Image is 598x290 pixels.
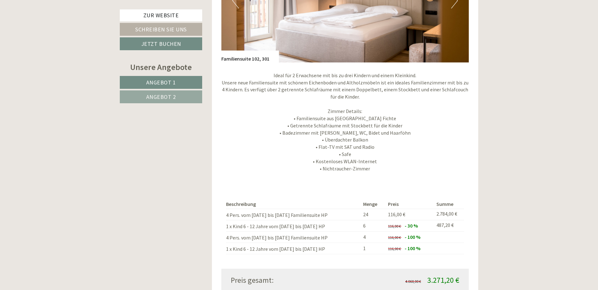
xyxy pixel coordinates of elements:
span: 3.271,20 € [427,275,459,285]
span: 116,00 € [388,246,401,251]
div: Inso Sonnenheim [9,18,97,23]
span: - 100 % [405,234,420,240]
td: 1 x Kind 6 - 12 Jahre vom [DATE] bis [DATE] HP [226,220,361,232]
td: 1 x Kind 6 - 12 Jahre vom [DATE] bis [DATE] HP [226,243,361,254]
td: 4 Pers. vom [DATE] bis [DATE] Familiensuite HP [226,232,361,243]
span: - 100 % [405,245,420,251]
a: Zur Website [120,9,202,21]
td: 1 [361,243,385,254]
a: Jetzt buchen [120,37,202,50]
div: [DATE] [113,5,135,15]
th: Menge [361,199,385,209]
td: 6 [361,220,385,232]
div: Preis gesamt: [226,275,345,286]
span: 4.060,00 € [405,279,421,284]
th: Beschreibung [226,199,361,209]
small: 09:00 [9,30,97,35]
span: 116,00 € [388,235,401,240]
span: Angebot 2 [146,93,176,100]
div: Unsere Angebote [120,61,202,73]
span: 116,00 € [388,211,405,217]
td: 487,20 € [434,220,464,232]
span: Angebot 1 [146,79,176,86]
td: 4 [361,232,385,243]
th: Preis [385,199,434,209]
div: Guten Tag, wie können wir Ihnen helfen? [5,17,100,36]
th: Summe [434,199,464,209]
span: 116,00 € [388,224,401,228]
button: Senden [207,164,248,176]
p: Ideal für 2 Erwachsene mit bis zu drei Kindern und einem Kleinkind. Unsere neue Familiensuite mit... [221,72,469,172]
td: 24 [361,209,385,220]
td: 2.784,00 € [434,209,464,220]
div: Familiensuite 102, 301 [221,51,279,62]
span: - 30 % [405,223,418,229]
a: Schreiben Sie uns [120,23,202,36]
td: 4 Pers. vom [DATE] bis [DATE] Familiensuite HP [226,209,361,220]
